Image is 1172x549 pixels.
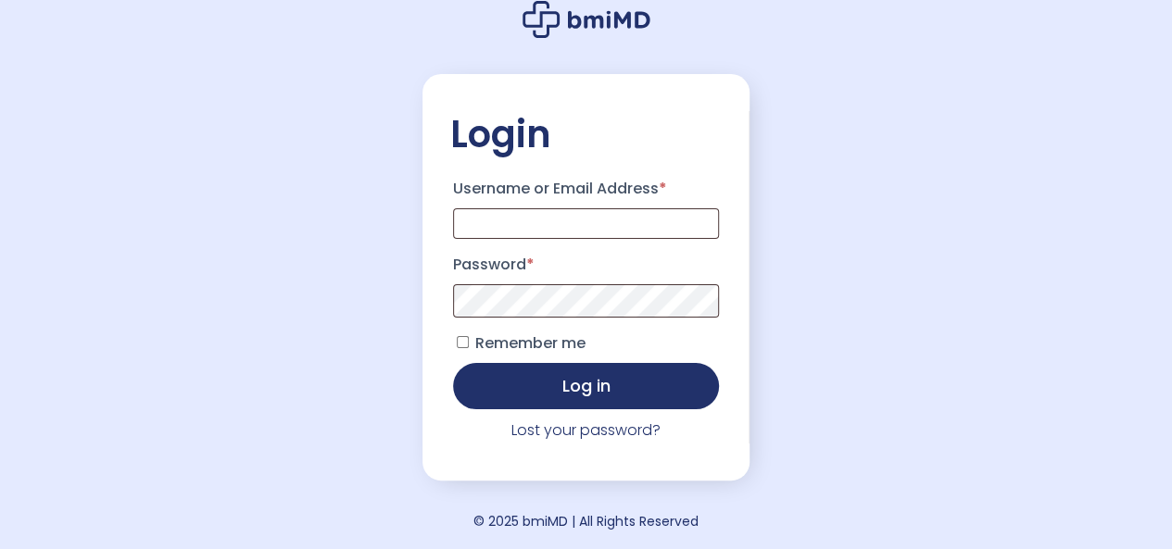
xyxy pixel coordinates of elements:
[453,174,720,204] label: Username or Email Address
[453,363,720,409] button: Log in
[453,250,720,280] label: Password
[450,111,723,157] h2: Login
[511,419,661,441] a: Lost your password?
[475,332,586,354] span: Remember me
[457,336,469,348] input: Remember me
[473,508,699,534] div: © 2025 bmiMD | All Rights Reserved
